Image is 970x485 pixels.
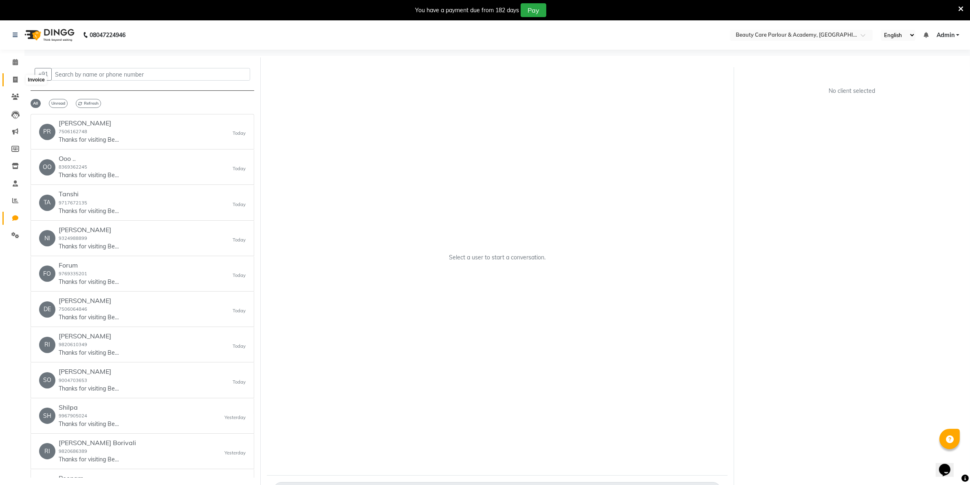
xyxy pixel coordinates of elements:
h6: [PERSON_NAME] [59,226,120,234]
h6: Tanshi [59,190,120,198]
span: Unread [49,99,68,108]
small: 9004703653 [59,377,87,383]
p: Thanks for visiting Beauty Care [GEOGRAPHIC_DATA]. Your bill amount is 70. Please review us on go... [59,136,120,144]
div: You have a payment due from 182 days [415,6,519,15]
small: Yesterday [224,414,246,421]
p: Thanks for visiting Beauty Care [GEOGRAPHIC_DATA]. Your bill amount is 1100. Please review us on ... [59,455,120,464]
h6: [PERSON_NAME] [59,332,120,340]
div: TA [39,195,55,211]
small: Today [233,130,246,137]
small: 7506064846 [59,306,87,312]
span: All [31,99,41,108]
small: 9717672135 [59,200,87,206]
small: Today [233,201,246,208]
div: FO [39,266,55,282]
small: Today [233,307,246,314]
p: Select a user to start a conversation. [449,253,545,262]
span: Admin [937,31,955,40]
div: SH [39,408,55,424]
h6: [PERSON_NAME] [59,368,120,375]
p: Thanks for visiting Beauty Care [GEOGRAPHIC_DATA]. Your bill amount is 1400. Please review us on ... [59,349,120,357]
iframe: chat widget [936,452,962,477]
input: Search by name or phone number [51,68,250,81]
div: SO [39,372,55,388]
h6: Shilpa [59,404,120,411]
h6: [PERSON_NAME] [59,297,120,305]
div: NI [39,230,55,246]
p: Thanks for visiting Beauty Care [GEOGRAPHIC_DATA]. Your bill amount is 90. Please review us on go... [59,313,120,322]
p: Thanks for visiting Beauty Care [GEOGRAPHIC_DATA]. Your bill amount is 620. Please review us on g... [59,278,120,286]
p: Thanks for visiting Beauty Care [GEOGRAPHIC_DATA]. Your bill amount is 500. Please review us on g... [59,242,120,251]
div: RI [39,337,55,353]
h6: Forum [59,261,120,269]
div: PR [39,124,55,140]
img: logo [21,24,77,46]
small: Today [233,237,246,244]
p: Thanks for visiting Beauty Care [GEOGRAPHIC_DATA]. Your bill amount is 70. Please review us on go... [59,207,120,215]
small: 8369362245 [59,164,87,170]
div: OO [39,159,55,176]
small: Today [233,272,246,279]
span: Refresh [76,99,101,108]
small: 9324988899 [59,235,87,241]
small: Today [233,343,246,350]
small: 9820686389 [59,448,87,454]
div: DE [39,301,55,318]
h6: [PERSON_NAME] Borivali [59,439,136,447]
p: Thanks for visiting Beauty Care [GEOGRAPHIC_DATA]. Your bill amount is 400. Please review us on g... [59,171,120,180]
small: 9967905024 [59,413,87,419]
div: Invoice [26,75,46,85]
div: RI [39,443,55,459]
b: 08047224946 [90,24,125,46]
p: Thanks for visiting Beauty Care [GEOGRAPHIC_DATA]. Your bill amount is 40. Please review us on go... [59,420,120,428]
small: 7506162748 [59,129,87,134]
button: Pay [521,3,546,17]
h6: Ooo .. [59,155,120,162]
div: No client selected [760,87,944,95]
small: 9769335201 [59,271,87,277]
small: Today [233,165,246,172]
small: 9820610349 [59,342,87,347]
h6: [PERSON_NAME] [59,119,120,127]
button: +91 [35,68,52,81]
p: Thanks for visiting Beauty Care [GEOGRAPHIC_DATA]. Your bill amount is 100. Please review us on g... [59,384,120,393]
small: Today [233,379,246,386]
small: Yesterday [224,450,246,456]
h6: Poonam [59,474,120,482]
